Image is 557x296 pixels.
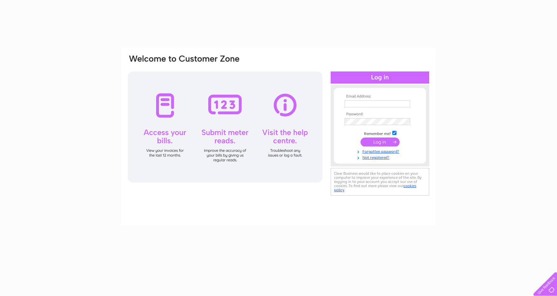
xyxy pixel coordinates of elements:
[345,148,417,154] a: Forgotten password?
[343,112,417,117] th: Password:
[343,130,417,136] td: Remember me?
[361,138,400,146] input: Submit
[331,168,429,196] div: Clear Business would like to place cookies on your computer to improve your experience of the sit...
[334,184,416,192] a: cookies policy
[345,154,417,160] a: Not registered?
[343,94,417,99] th: Email Address:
